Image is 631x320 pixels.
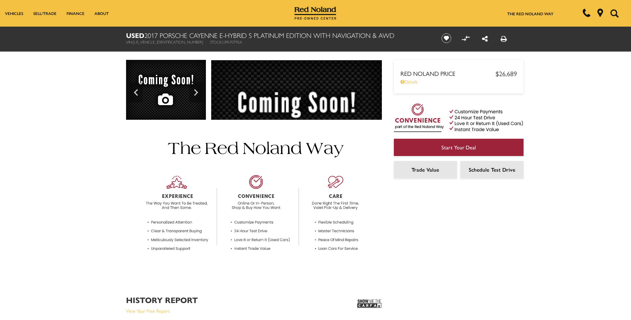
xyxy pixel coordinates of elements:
span: Schedule Test Drive [469,166,515,173]
a: Red Noland Price $26,689 [400,69,517,78]
a: Details [400,78,517,85]
span: UPA70795A [223,39,242,45]
span: Stock: [210,39,223,45]
img: Used 2017 Black Porsche S Platinum Edition image 1 [126,60,206,121]
h1: 2017 Porsche Cayenne E-Hybrid S Platinum Edition With Navigation & AWD [126,32,430,39]
a: Start Your Deal [394,139,524,156]
button: Save vehicle [439,33,454,44]
a: Print this Used 2017 Porsche Cayenne E-Hybrid S Platinum Edition With Navigation & AWD [501,34,507,43]
strong: Used [126,30,144,40]
button: Open the search field [608,0,621,26]
span: Red Noland Price [400,69,496,78]
a: The Red Noland Way [507,11,553,17]
h2: History Report [126,295,198,304]
span: Trade Value [411,166,439,173]
img: Show me the Carfax [357,295,382,312]
a: Trade Value [394,161,457,178]
img: Used 2017 Black Porsche S Platinum Edition image 1 [211,60,382,192]
span: [US_VEHICLE_IDENTIFICATION_NUMBER] [133,39,203,45]
a: Schedule Test Drive [460,161,524,178]
a: Share this Used 2017 Porsche Cayenne E-Hybrid S Platinum Edition With Navigation & AWD [482,34,488,43]
span: VIN: [126,39,133,45]
img: Red Noland Pre-Owned [294,7,336,20]
a: Red Noland Pre-Owned [294,9,336,16]
a: View Your Free Report [126,307,170,314]
button: Compare vehicle [461,33,471,43]
span: $26,689 [496,69,517,78]
span: Start Your Deal [441,143,476,151]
